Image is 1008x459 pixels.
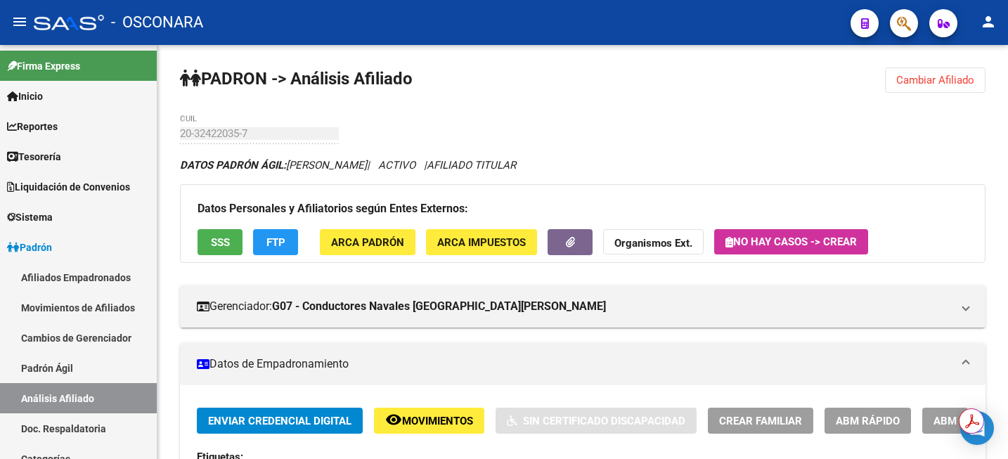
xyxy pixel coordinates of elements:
i: | ACTIVO | [180,159,516,172]
button: SSS [198,229,243,255]
span: ABM Rápido [836,415,900,427]
button: Crear Familiar [708,408,813,434]
span: FTP [266,236,285,249]
button: FTP [253,229,298,255]
span: Liquidación de Convenios [7,179,130,195]
button: ARCA Impuestos [426,229,537,255]
span: Inicio [7,89,43,104]
mat-expansion-panel-header: Datos de Empadronamiento [180,343,986,385]
strong: Organismos Ext. [614,237,692,250]
button: No hay casos -> Crear [714,229,868,254]
span: No hay casos -> Crear [725,235,857,248]
strong: DATOS PADRÓN ÁGIL: [180,159,286,172]
span: Tesorería [7,149,61,164]
span: Sin Certificado Discapacidad [523,415,685,427]
span: ABM [933,415,957,427]
span: SSS [211,236,230,249]
span: Reportes [7,119,58,134]
span: Padrón [7,240,52,255]
span: ARCA Impuestos [437,236,526,249]
mat-expansion-panel-header: Gerenciador:G07 - Conductores Navales [GEOGRAPHIC_DATA][PERSON_NAME] [180,285,986,328]
mat-panel-title: Datos de Empadronamiento [197,356,952,372]
button: Organismos Ext. [603,229,704,255]
span: Firma Express [7,58,80,74]
button: Cambiar Afiliado [885,67,986,93]
mat-icon: person [980,13,997,30]
button: ABM [922,408,968,434]
button: Enviar Credencial Digital [197,408,363,434]
button: Sin Certificado Discapacidad [496,408,697,434]
h3: Datos Personales y Afiliatorios según Entes Externos: [198,199,968,219]
span: Movimientos [402,415,473,427]
span: [PERSON_NAME] [180,159,367,172]
button: Movimientos [374,408,484,434]
span: ARCA Padrón [331,236,404,249]
span: Enviar Credencial Digital [208,415,351,427]
span: Cambiar Afiliado [896,74,974,86]
span: - OSCONARA [111,7,203,38]
button: ARCA Padrón [320,229,415,255]
mat-icon: remove_red_eye [385,411,402,428]
span: Crear Familiar [719,415,802,427]
strong: PADRON -> Análisis Afiliado [180,69,413,89]
span: AFILIADO TITULAR [427,159,516,172]
mat-icon: menu [11,13,28,30]
mat-panel-title: Gerenciador: [197,299,952,314]
strong: G07 - Conductores Navales [GEOGRAPHIC_DATA][PERSON_NAME] [272,299,606,314]
button: ABM Rápido [825,408,911,434]
span: Sistema [7,209,53,225]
